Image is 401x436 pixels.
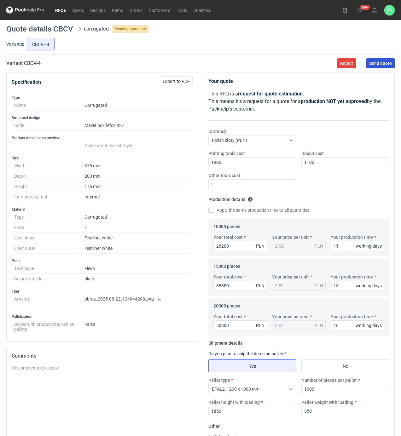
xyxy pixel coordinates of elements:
h2: Variant CBCV - 4 [6,60,41,67]
a: Designs [87,6,109,14]
span: Pending quotation [112,25,148,33]
dd: E [84,222,190,233]
input: 0 [208,179,296,189]
button: Export to PDF [160,76,193,86]
button: 99+ [355,5,365,15]
dd: Mailer box fefco 427 [84,120,190,131]
dt: Technique [14,263,84,274]
label: Yes [208,359,296,372]
label: No [301,359,389,372]
dt: Code [14,120,84,131]
label: Your total cost [213,234,243,240]
label: Your price per unit [272,234,309,240]
dt: Internal/external [14,192,84,202]
dd: black [84,274,190,284]
h3: Type [12,95,193,100]
label: Your production time [331,313,373,320]
a: Items [109,6,126,14]
dt: Flute [14,222,84,233]
input: 0 [301,157,389,167]
div: PLN [315,243,323,249]
label: Apply the same production time to all quantities [208,207,309,213]
label: Your price per unit [272,274,309,280]
input: 0 [213,241,267,251]
a: Customers [146,6,173,14]
dt: Width [14,161,84,171]
label: Pallet height with loading [208,399,260,405]
dd: 175 mm [84,181,190,192]
dd: 375 mm [84,161,190,171]
div: Adrian Świerżewski [384,5,395,15]
span: Export to PDF [163,79,190,83]
input: 0 [331,320,384,330]
h3: Structural design [12,115,193,120]
div: PLN [256,243,264,249]
input: 0 [301,384,389,394]
div: PLN [315,322,323,329]
dt: Liner inner [14,233,84,243]
legend: Other [208,421,220,429]
button: Send quote [366,58,395,68]
div: No comments to display [12,365,193,371]
dd: 200 mm [84,171,190,181]
label: Pallet type [208,377,230,383]
h3: Print [12,258,193,263]
label: Your production time [331,274,373,280]
strong: production NOT yet approved [301,98,367,104]
button: Specification [12,75,41,90]
legend: 10000 pieces [213,221,240,229]
label: Your total cost [213,313,243,320]
legend: 20000 pieces [213,301,240,308]
input: 0 [331,241,384,251]
label: Other tools cost [208,172,240,179]
label: Your total cost [213,274,243,280]
label: Number of pieces per pallet [301,377,357,383]
label: Your production time [331,234,373,240]
span: EPAL2, 1200 x 1000 mm [212,387,259,392]
div: PLN [256,283,264,289]
h1: Quote details CBCV [6,25,73,33]
span: Reject [340,61,353,66]
input: 0 [213,320,267,330]
dt: Depth [14,171,84,181]
a: Analytics [190,6,214,14]
input: 0 [208,157,296,167]
h3: Palletization [12,314,193,319]
h3: Material [12,207,193,212]
input: 0 [208,406,296,416]
dd: Testliner white [84,233,190,243]
dd: Flexo [84,263,190,274]
input: 0 [213,281,267,291]
input: 0 [301,406,389,416]
label: CBCV - 4 [27,38,55,50]
label: Printing tools cost [208,150,245,157]
h3: Files [12,289,193,294]
div: working days [356,283,382,289]
span: Send quote [369,61,392,66]
input: 0 [331,281,384,291]
label: Pallet weight with loading [301,399,353,405]
label: Currency [208,128,226,135]
h3: Product dimensions preview [12,135,193,141]
dt: Colors outside [14,274,84,284]
div: working days [356,243,382,249]
span: Polish złoty (PLN) [212,138,247,143]
div: working days [356,322,382,329]
dd: Corrugated [84,212,190,222]
label: Your price per unit [272,313,309,320]
dd: Corrugated [84,100,190,111]
div: corrugated [84,25,109,33]
div: PLN [315,283,323,289]
legend: Shipment details [208,338,242,346]
dt: Boxes with product stacked on pallets [14,319,84,332]
dt: Liner outer [14,243,84,254]
svg: Packhelp Pro [6,6,44,14]
legend: Production details [208,194,253,202]
dt: Artwork [14,294,84,309]
div: PLN [256,322,264,329]
button: AŚ [384,5,395,15]
p: This RFQ is a . This means it's a request for a quote for a by the Packhelp's customer. [208,90,389,113]
a: Orders [126,6,146,14]
a: RFQs [52,6,69,14]
label: Do you plan to ship the items on pallets? [208,351,287,356]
